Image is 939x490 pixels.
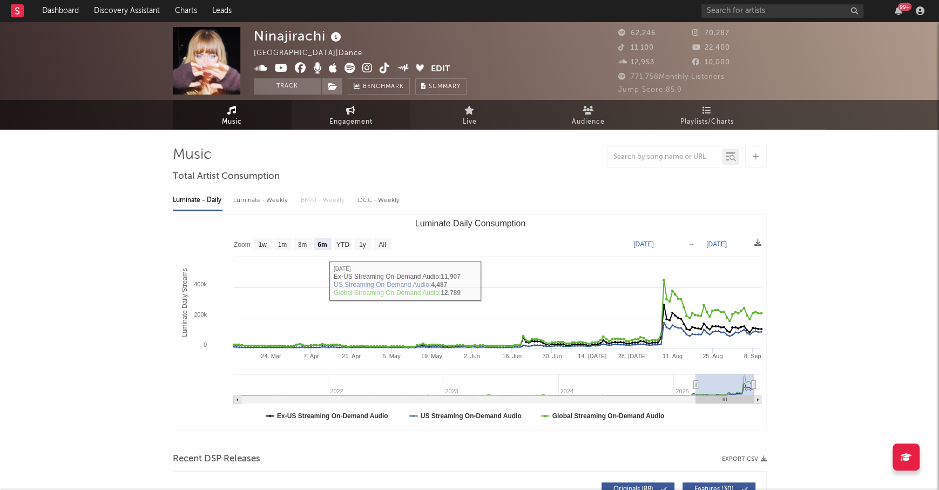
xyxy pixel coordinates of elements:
span: 70,287 [692,30,729,37]
text: Ex-US Streaming On-Demand Audio [277,412,388,420]
div: Luminate - Weekly [233,191,290,210]
span: Benchmark [363,80,404,93]
button: Edit [431,63,450,76]
text: [DATE] [633,240,654,248]
a: Playlists/Charts [648,100,767,130]
a: Audience [529,100,648,130]
span: 771,758 Monthly Listeners [618,73,725,80]
text: [DATE] [706,240,727,248]
text: 11. Aug [662,353,682,359]
text: 5. May [382,353,401,359]
span: Summary [429,84,461,90]
text: 24. Mar [261,353,281,359]
text: 7. Apr [303,353,319,359]
text: 3m [298,241,307,249]
span: Total Artist Consumption [173,170,280,183]
input: Search by song name or URL [608,153,722,162]
text: 200k [194,311,207,318]
text: Global Streaming On-Demand Audio [552,412,664,420]
text: 8. Sep [744,353,761,359]
button: Summary [415,78,467,95]
span: Audience [572,116,605,129]
text: 25. Aug [702,353,722,359]
text: 21. Apr [342,353,361,359]
text: 16. Jun [502,353,522,359]
div: [GEOGRAPHIC_DATA] | Dance [254,47,375,60]
text: All [379,241,386,249]
text: 1w [258,241,267,249]
span: Recent DSP Releases [173,453,260,466]
text: 400k [194,281,207,287]
span: 62,246 [618,30,656,37]
span: Playlists/Charts [680,116,734,129]
a: Engagement [292,100,410,130]
a: Music [173,100,292,130]
span: Engagement [329,116,373,129]
span: 11,100 [618,44,654,51]
div: OCC - Weekly [357,191,401,210]
text: YTD [336,241,349,249]
text: Zoom [234,241,251,249]
span: Jump Score: 85.9 [618,86,682,93]
text: 1y [359,241,366,249]
svg: Luminate Daily Consumption [173,214,767,431]
span: 10,000 [692,59,730,66]
text: 0 [203,341,206,348]
input: Search for artists [701,4,863,18]
button: Track [254,78,321,95]
button: Export CSV [722,456,767,462]
text: 19. May [421,353,442,359]
span: 22,400 [692,44,730,51]
text: US Streaming On-Demand Audio [420,412,521,420]
text: 2. Jun [463,353,479,359]
div: Luminate - Daily [173,191,222,210]
button: 99+ [895,6,902,15]
text: 1m [278,241,287,249]
span: 12,953 [618,59,654,66]
text: Luminate Daily Consumption [415,219,525,228]
a: Live [410,100,529,130]
text: → [688,240,694,248]
text: Luminate Daily Streams [180,268,188,337]
text: 28. [DATE] [618,353,646,359]
a: Benchmark [348,78,410,95]
div: Ninajirachi [254,27,344,45]
text: 14. [DATE] [578,353,606,359]
span: Music [222,116,242,129]
text: 6m [317,241,327,249]
text: 30. Jun [542,353,562,359]
span: Live [463,116,477,129]
div: 99 + [898,3,911,11]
